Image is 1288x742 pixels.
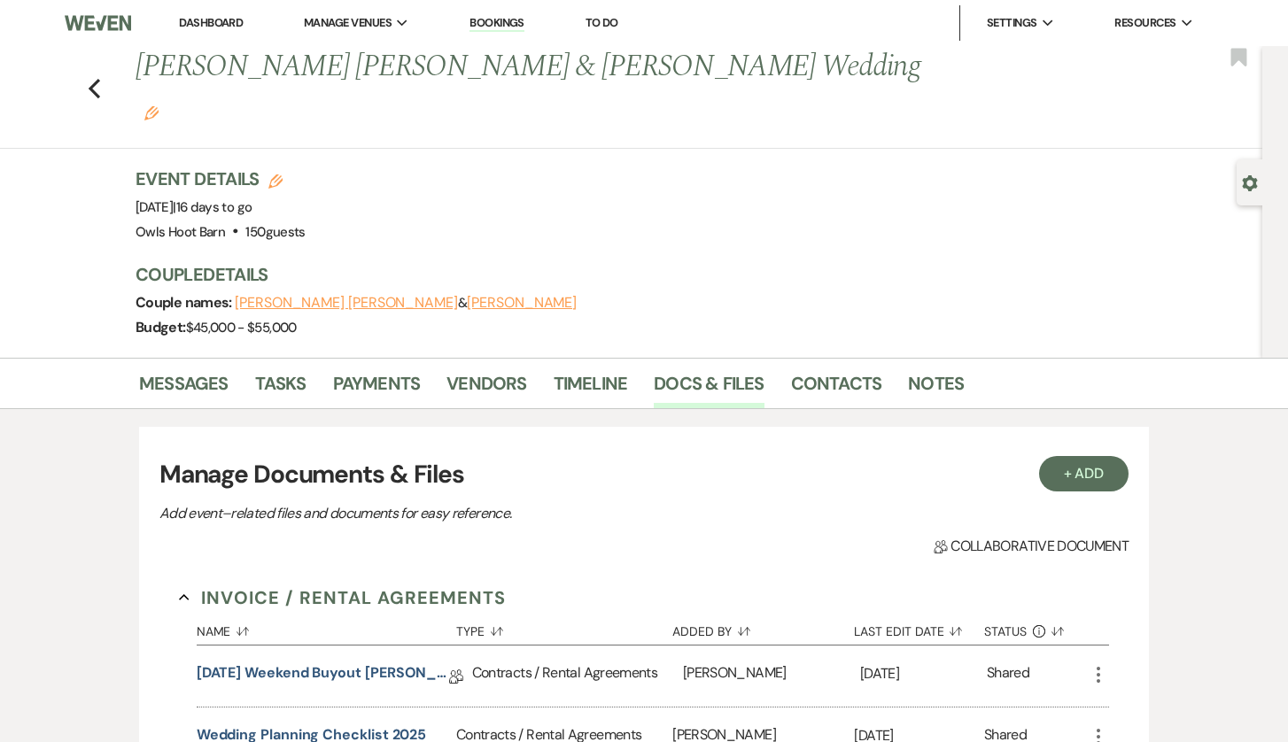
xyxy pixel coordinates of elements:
button: Added By [672,611,854,645]
span: Manage Venues [304,14,392,32]
div: Shared [987,662,1029,690]
span: Budget: [136,318,186,336]
button: [PERSON_NAME] [PERSON_NAME] [235,296,458,310]
button: Open lead details [1242,174,1258,190]
span: Status [984,625,1027,638]
span: [DATE] [136,198,252,216]
span: Owls Hoot Barn [136,223,225,241]
span: Collaborative document [934,536,1129,557]
h3: Manage Documents & Files [159,456,1129,493]
a: Dashboard [179,15,243,30]
span: Settings [987,14,1037,32]
button: [PERSON_NAME] [467,296,577,310]
button: Type [456,611,672,645]
button: Edit [144,104,159,120]
p: [DATE] [860,662,987,685]
span: Resources [1114,14,1175,32]
span: $45,000 - $55,000 [186,319,297,336]
div: [PERSON_NAME] [683,645,860,707]
button: + Add [1039,456,1129,491]
button: Invoice / Rental Agreements [179,584,506,611]
a: Docs & Files [654,369,764,408]
img: Weven Logo [65,4,131,42]
a: Timeline [554,369,628,408]
a: Messages [139,369,229,408]
a: [DATE] Weekend Buyout [PERSON_NAME] & [PERSON_NAME] [197,662,449,690]
button: Status [984,611,1088,645]
a: Bookings [469,15,524,32]
button: Last Edit Date [854,611,984,645]
a: To Do [586,15,618,30]
p: Add event–related files and documents for easy reference. [159,502,780,525]
a: Contacts [791,369,882,408]
span: & [235,294,577,312]
h3: Couple Details [136,262,1128,287]
a: Tasks [255,369,306,408]
a: Notes [908,369,964,408]
button: Name [197,611,456,645]
span: Couple names: [136,293,235,312]
h1: [PERSON_NAME] [PERSON_NAME] & [PERSON_NAME] Wedding [136,46,929,130]
h3: Event Details [136,166,306,191]
span: | [173,198,252,216]
a: Payments [333,369,421,408]
a: Vendors [446,369,526,408]
span: 16 days to go [176,198,252,216]
div: Contracts / Rental Agreements [472,645,683,707]
span: 150 guests [245,223,305,241]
